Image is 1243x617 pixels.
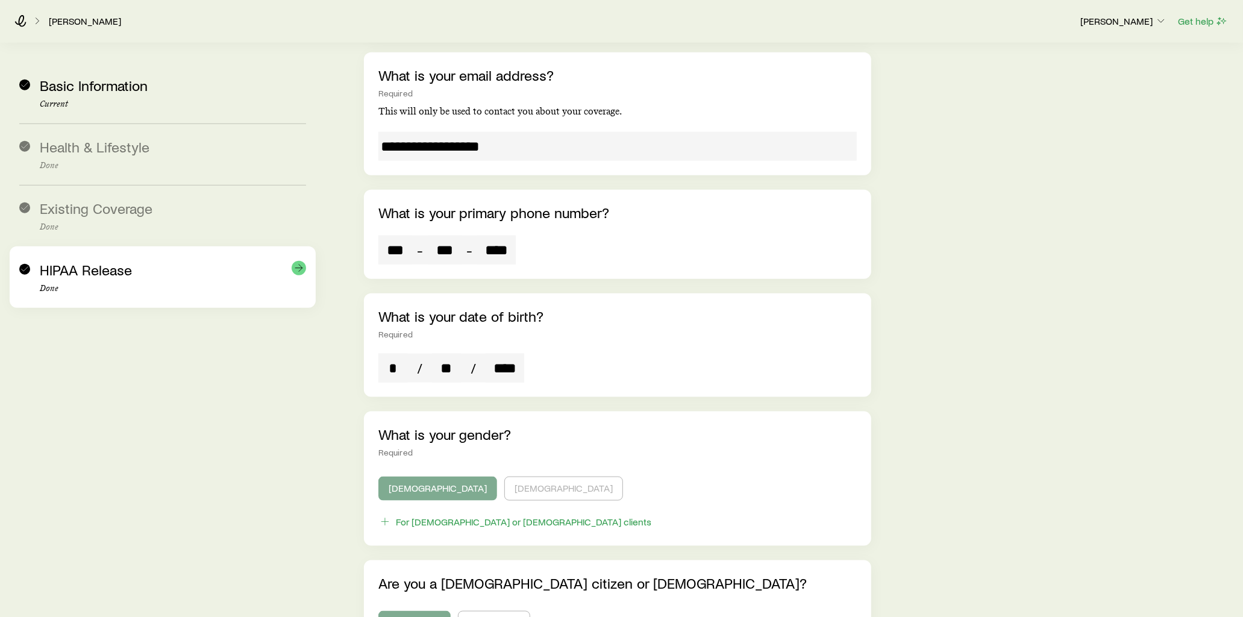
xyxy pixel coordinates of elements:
span: / [466,360,481,377]
span: Health & Lifestyle [40,138,149,155]
a: [PERSON_NAME] [48,16,122,27]
div: For [DEMOGRAPHIC_DATA] or [DEMOGRAPHIC_DATA] clients [396,516,651,528]
p: What is your gender? [378,426,857,443]
span: HIPAA Release [40,261,132,278]
button: Get help [1177,14,1229,28]
button: [PERSON_NAME] [1080,14,1168,29]
button: For [DEMOGRAPHIC_DATA] or [DEMOGRAPHIC_DATA] clients [378,515,652,529]
span: - [466,242,472,258]
p: Done [40,161,306,171]
p: This will only be used to contact you about your coverage. [378,105,857,117]
span: Basic Information [40,77,148,94]
p: [PERSON_NAME] [1080,15,1167,27]
span: - [417,242,423,258]
p: What is your email address? [378,67,857,84]
p: What is your primary phone number? [378,204,857,221]
p: Current [40,99,306,109]
span: / [412,360,427,377]
button: [DEMOGRAPHIC_DATA] [378,477,497,501]
button: [DEMOGRAPHIC_DATA] [504,477,623,501]
div: Required [378,89,857,98]
span: Existing Coverage [40,199,152,217]
div: Required [378,448,857,457]
p: Are you a [DEMOGRAPHIC_DATA] citizen or [DEMOGRAPHIC_DATA]? [378,575,857,592]
div: Required [378,330,857,339]
p: Done [40,284,306,293]
p: Done [40,222,306,232]
p: What is your date of birth? [378,308,857,325]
